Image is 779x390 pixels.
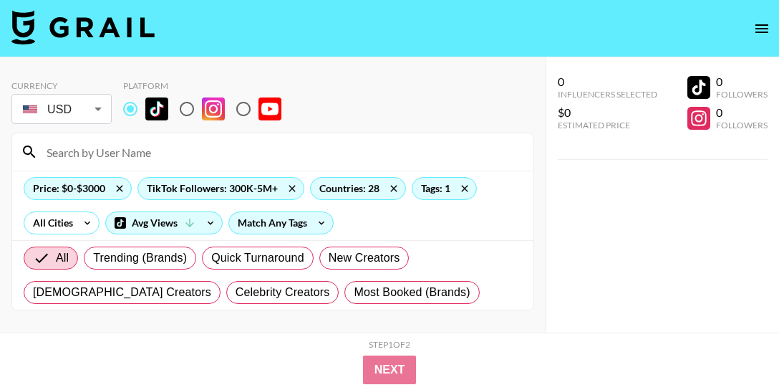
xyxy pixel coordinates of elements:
[716,89,768,100] div: Followers
[38,141,525,163] input: Search by User Name
[11,80,112,91] div: Currency
[329,249,400,267] span: New Creators
[33,284,211,301] span: [DEMOGRAPHIC_DATA] Creators
[747,14,776,43] button: open drawer
[707,318,762,373] iframe: Drift Widget Chat Controller
[369,339,410,350] div: Step 1 of 2
[354,284,470,301] span: Most Booked (Brands)
[138,178,304,199] div: TikTok Followers: 300K-5M+
[56,249,69,267] span: All
[716,75,768,89] div: 0
[311,178,405,199] div: Countries: 28
[412,178,476,199] div: Tags: 1
[106,212,222,234] div: Avg Views
[229,212,333,234] div: Match Any Tags
[202,97,225,120] img: Instagram
[14,97,109,122] div: USD
[558,120,657,130] div: Estimated Price
[236,284,330,301] span: Celebrity Creators
[558,75,657,89] div: 0
[558,89,657,100] div: Influencers Selected
[363,356,417,384] button: Next
[558,105,657,120] div: $0
[24,212,76,234] div: All Cities
[11,10,155,44] img: Grail Talent
[123,80,293,91] div: Platform
[258,97,281,120] img: YouTube
[93,249,187,267] span: Trending (Brands)
[211,249,304,267] span: Quick Turnaround
[145,97,168,120] img: TikTok
[716,120,768,130] div: Followers
[716,105,768,120] div: 0
[24,178,131,199] div: Price: $0-$3000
